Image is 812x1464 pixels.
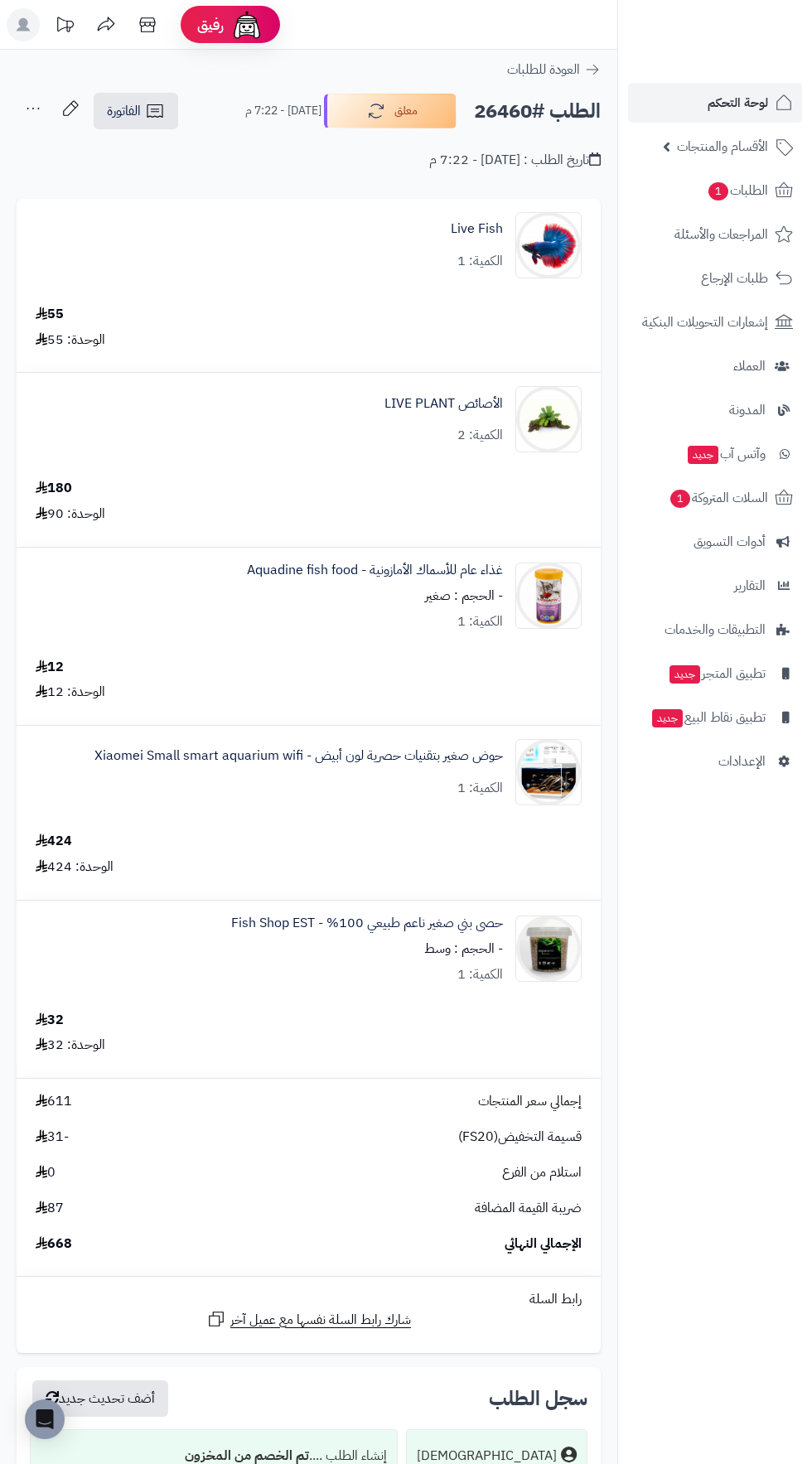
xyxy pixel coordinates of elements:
[628,215,802,254] a: المراجعات والأسئلة
[652,709,683,727] span: جديد
[733,355,766,378] span: العملاء
[36,305,64,324] div: 55
[734,574,766,597] span: التقارير
[489,1389,587,1408] h3: سجل الطلب
[424,939,503,959] small: - الحجم : وسط
[457,252,503,271] div: الكمية: 1
[425,586,503,606] small: - الحجم : صغير
[686,442,766,466] span: وآتس آب
[507,60,580,80] span: العودة للطلبات
[451,220,503,239] a: Live Fish
[516,212,581,278] img: 1668693416-2844004-Center-1-90x90.jpg
[44,8,85,46] a: تحديثات المنصة
[457,612,503,631] div: الكمية: 1
[36,479,72,498] div: 180
[474,94,601,128] h2: الطلب #26460
[478,1092,582,1111] span: إجمالي سعر المنتجات
[708,182,728,201] span: 1
[384,394,503,413] a: الأصائص LIVE PLANT
[628,698,802,737] a: تطبيق نقاط البيعجديد
[231,914,503,933] a: حصى بني صغير ناعم طبيعي 100% - Fish Shop EST
[628,302,802,342] a: إشعارات التحويلات البنكية
[699,46,796,81] img: logo-2.png
[458,1128,582,1147] span: قسيمة التخفيض(FS20)
[708,91,768,114] span: لوحة التحكم
[516,916,581,982] img: 1749044125-Untitled-23434343%D8%AB%D9%82%D8%AB%D9%82%D9%8A%D8%A8%D9%8A%D8%A8-90x90.jpg
[718,750,766,773] span: الإعدادات
[32,1380,168,1417] button: أضف تحديث جديد
[628,346,802,386] a: العملاء
[674,223,768,246] span: المراجعات والأسئلة
[694,530,766,553] span: أدوات التسويق
[516,563,581,629] img: 1711003036-71EcsxxyC%D8%B3%D9%8A%D9%8A%D9%8A%D8%B6%D8%B5%D8%ABWsxdsdwsxr-oL-90x90.jpg
[36,505,105,524] div: الوحدة: 90
[707,179,768,202] span: الطلبات
[502,1163,582,1182] span: استلام من الفرع
[670,490,690,508] span: 1
[230,8,263,41] img: ai-face.png
[516,386,581,452] img: 1670312342-bucephalandra-wavy-leaf-on-root-with-moss-90x90.jpg
[94,93,178,129] a: الفاتورة
[36,1036,105,1055] div: الوحدة: 32
[429,151,601,170] div: تاريخ الطلب : [DATE] - 7:22 م
[628,171,802,210] a: الطلبات1
[669,665,700,684] span: جديد
[36,1234,72,1254] span: 668
[245,103,321,119] small: [DATE] - 7:22 م
[729,399,766,422] span: المدونة
[475,1199,582,1218] span: ضريبة القيمة المضافة
[36,1163,56,1182] span: 0
[457,965,503,984] div: الكمية: 1
[516,739,581,805] img: 1748815276-UNS-cube-glas111s-aquarium%D8%A8%D8%A8%D8%A8%D8%A8%D8%A8%D8%A8-90x90.jpg
[247,561,503,580] a: غذاء عام للأسماك الأمازونية - Aquadine fish food
[628,566,802,606] a: التقارير
[628,478,802,518] a: السلات المتروكة1
[628,83,802,123] a: لوحة التحكم
[628,390,802,430] a: المدونة
[324,94,457,128] button: معلق
[457,426,503,445] div: الكمية: 2
[642,311,768,334] span: إشعارات التحويلات البنكية
[25,1399,65,1439] div: Open Intercom Messenger
[628,258,802,298] a: طلبات الإرجاع
[36,331,105,350] div: الوحدة: 55
[36,1011,64,1030] div: 32
[669,486,768,510] span: السلات المتروكة
[36,658,64,677] div: 12
[36,858,114,877] div: الوحدة: 424
[230,1311,411,1330] span: شارك رابط السلة نفسها مع عميل آخر
[94,746,503,766] a: حوض صغير بتقنيات حصرية لون أبيض - Xiaomei Small smart aquarium wifi
[36,832,72,851] div: 424
[628,742,802,781] a: الإعدادات
[107,101,141,121] span: الفاتورة
[650,706,766,729] span: تطبيق نقاط البيع
[701,267,768,290] span: طلبات الإرجاع
[628,610,802,650] a: التطبيقات والخدمات
[507,60,601,80] a: العودة للطلبات
[36,1199,64,1218] span: 87
[665,618,766,641] span: التطبيقات والخدمات
[23,1290,594,1309] div: رابط السلة
[457,779,503,798] div: الكمية: 1
[628,522,802,562] a: أدوات التسويق
[628,654,802,693] a: تطبيق المتجرجديد
[36,1092,72,1111] span: 611
[688,446,718,464] span: جديد
[505,1234,582,1254] span: الإجمالي النهائي
[36,683,105,702] div: الوحدة: 12
[677,135,768,158] span: الأقسام والمنتجات
[206,1309,411,1330] a: شارك رابط السلة نفسها مع عميل آخر
[628,434,802,474] a: وآتس آبجديد
[36,1128,69,1147] span: -31
[197,15,224,35] span: رفيق
[668,662,766,685] span: تطبيق المتجر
